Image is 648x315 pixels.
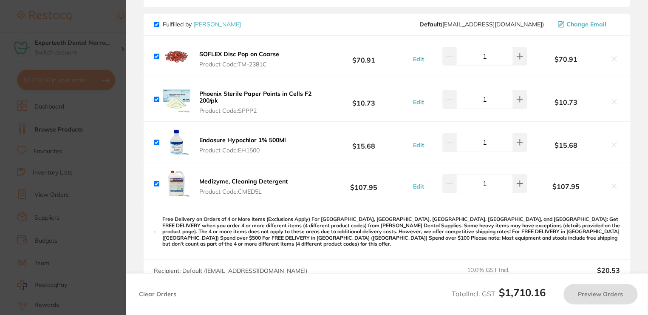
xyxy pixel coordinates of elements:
b: $15.68 [527,141,605,149]
b: Medizyme, Cleaning Detergent [199,178,288,185]
b: $1,710.16 [499,286,546,299]
span: Change Email [566,21,606,28]
button: Medizyme, Cleaning Detergent Product Code:CMED5L [197,178,290,195]
button: Phoenix Sterile Paper Points in Cells F2 200/pk Product Code:SPPP2 [197,90,317,115]
b: $70.91 [527,55,605,63]
span: Product Code: CMED5L [199,188,288,195]
img: bDZ6M2dxNA [163,86,190,113]
p: Free Delivery on Orders of 4 or More Items (Exclusions Apply) For [GEOGRAPHIC_DATA], [GEOGRAPHIC_... [162,216,620,247]
p: Fulfilled by [163,21,241,28]
img: Zzllb253OQ [163,43,190,70]
b: $107.95 [527,183,605,190]
b: SOFLEX Disc Pop on Coarse [199,50,279,58]
span: Product Code: SPPP2 [199,107,314,114]
span: Total Incl. GST [452,289,546,298]
button: Edit [410,141,426,149]
span: Product Code: EH1500 [199,147,286,154]
span: Product Code: TM-2381C [199,61,279,68]
b: Endosure Hypochlor 1% 500Ml [199,136,286,144]
img: cGZzYjlrNg [163,129,190,156]
button: SOFLEX Disc Pop on Coarse Product Code:TM-2381C [197,50,282,68]
b: $10.73 [317,92,410,107]
span: save@adamdental.com.au [419,21,544,28]
a: [PERSON_NAME] [193,20,241,28]
b: $107.95 [317,176,410,192]
b: Phoenix Sterile Paper Points in Cells F2 200/pk [199,90,311,104]
button: Change Email [555,20,620,28]
button: Edit [410,183,426,190]
img: a3Z6Znk1dA [163,170,190,197]
button: Preview Orders [563,284,637,304]
button: Endosure Hypochlor 1% 500Ml Product Code:EH1500 [197,136,289,154]
b: Default [419,20,441,28]
button: Clear Orders [136,284,179,304]
button: Edit [410,98,426,106]
span: 10.0 % GST Incl. [467,266,540,285]
span: Recipient: Default ( [EMAIL_ADDRESS][DOMAIN_NAME] ) [154,267,307,275]
b: $10.73 [527,98,605,106]
b: $15.68 [317,135,410,150]
b: $70.91 [317,49,410,64]
button: Edit [410,55,426,63]
output: $20.53 [547,266,620,285]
